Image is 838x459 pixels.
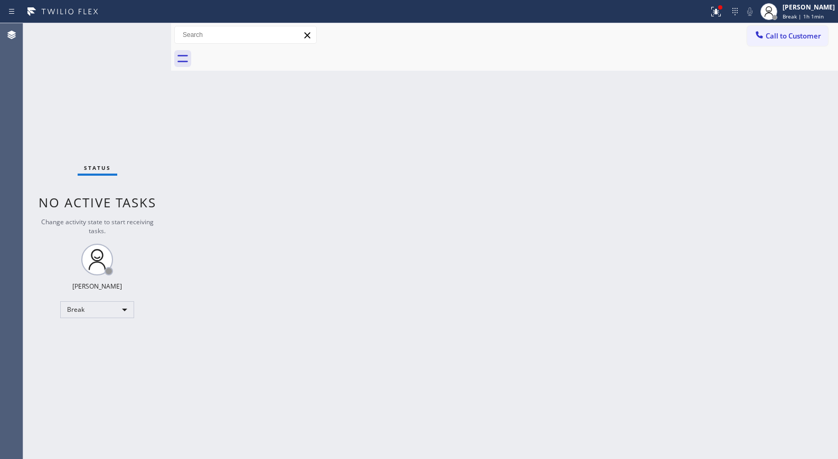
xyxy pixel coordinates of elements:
[39,194,156,211] span: No active tasks
[175,26,316,43] input: Search
[84,164,111,171] span: Status
[742,4,757,19] button: Mute
[783,13,824,20] span: Break | 1h 1min
[766,31,821,41] span: Call to Customer
[41,217,154,235] span: Change activity state to start receiving tasks.
[783,3,835,12] div: [PERSON_NAME]
[60,301,134,318] div: Break
[747,26,828,46] button: Call to Customer
[72,282,122,291] div: [PERSON_NAME]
